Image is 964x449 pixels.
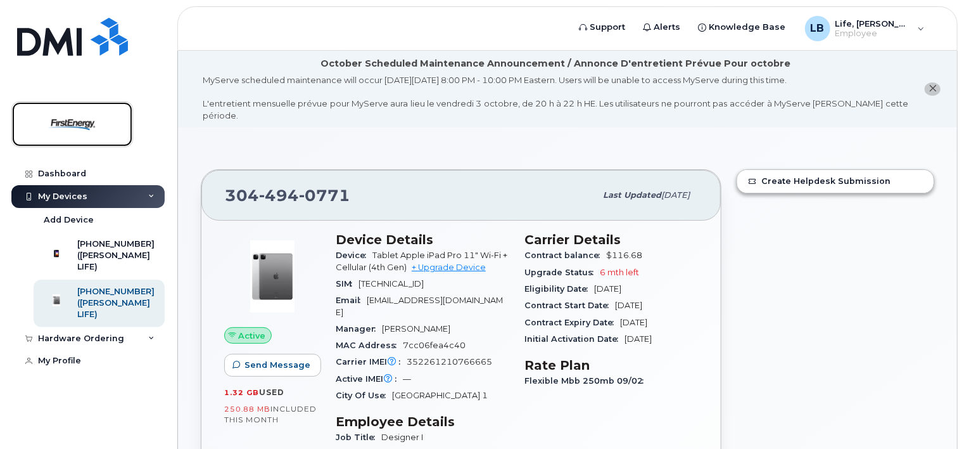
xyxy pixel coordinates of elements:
[336,296,367,305] span: Email
[259,387,284,397] span: used
[320,57,790,70] div: October Scheduled Maintenance Announcement / Annonce D'entretient Prévue Pour octobre
[224,388,259,397] span: 1.32 GB
[336,232,509,247] h3: Device Details
[594,284,621,294] span: [DATE]
[925,82,941,96] button: close notification
[909,394,954,439] iframe: Messenger Launcher
[524,268,600,277] span: Upgrade Status
[336,324,382,334] span: Manager
[412,263,486,272] a: + Upgrade Device
[524,358,698,373] h3: Rate Plan
[524,334,625,344] span: Initial Activation Date
[225,186,350,205] span: 304
[336,391,392,400] span: City Of Use
[625,334,652,344] span: [DATE]
[524,376,650,386] span: Flexible Mbb 250mb 09/02
[336,341,403,350] span: MAC Address
[234,238,310,315] img: image20231002-3703462-7tm9rn.jpeg
[382,324,450,334] span: [PERSON_NAME]
[620,318,647,327] span: [DATE]
[358,279,424,289] span: [TECHNICAL_ID]
[336,357,407,367] span: Carrier IMEI
[606,251,642,260] span: $116.68
[336,433,381,442] span: Job Title
[336,279,358,289] span: SIM
[224,404,317,425] span: included this month
[524,284,594,294] span: Eligibility Date
[336,296,503,316] span: [EMAIL_ADDRESS][DOMAIN_NAME]
[239,330,266,342] span: Active
[392,391,488,400] span: [GEOGRAPHIC_DATA] 1
[336,251,507,271] span: Tablet Apple iPad Pro 11" Wi-Fi + Cellular (4th Gen)
[403,374,411,384] span: —
[224,354,321,377] button: Send Message
[224,405,270,413] span: 250.88 MB
[336,374,403,384] span: Active IMEI
[259,186,299,205] span: 494
[336,414,509,429] h3: Employee Details
[336,251,372,260] span: Device
[737,170,934,193] a: Create Helpdesk Submission
[203,74,908,121] div: MyServe scheduled maintenance will occur [DATE][DATE] 8:00 PM - 10:00 PM Eastern. Users will be u...
[524,251,606,260] span: Contract balance
[615,301,642,310] span: [DATE]
[403,341,466,350] span: 7cc06fea4c40
[603,190,661,200] span: Last updated
[524,232,698,247] h3: Carrier Details
[381,433,423,442] span: Designer I
[407,357,492,367] span: 352261210766665
[244,359,310,371] span: Send Message
[600,268,639,277] span: 6 mth left
[661,190,690,200] span: [DATE]
[524,318,620,327] span: Contract Expiry Date
[299,186,350,205] span: 0771
[524,301,615,310] span: Contract Start Date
